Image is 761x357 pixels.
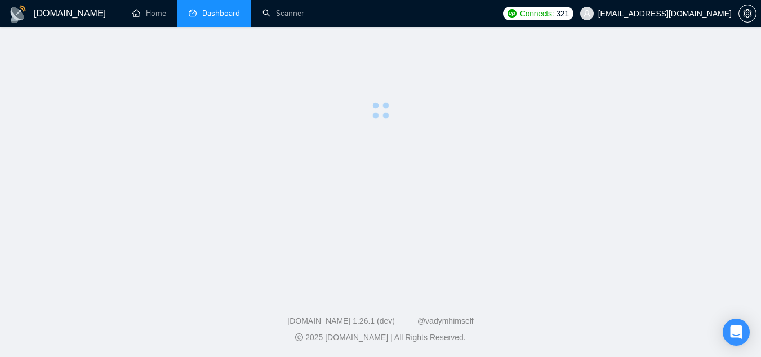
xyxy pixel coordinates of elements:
[417,316,474,325] a: @vadymhimself
[295,333,303,341] span: copyright
[287,316,395,325] a: [DOMAIN_NAME] 1.26.1 (dev)
[9,332,752,343] div: 2025 [DOMAIN_NAME] | All Rights Reserved.
[189,9,197,17] span: dashboard
[508,9,517,18] img: upwork-logo.png
[739,9,756,18] span: setting
[583,10,591,17] span: user
[132,8,166,18] a: homeHome
[738,9,756,18] a: setting
[202,8,240,18] span: Dashboard
[738,5,756,23] button: setting
[9,5,27,23] img: logo
[520,7,554,20] span: Connects:
[556,7,568,20] span: 321
[262,8,304,18] a: searchScanner
[723,319,750,346] div: Open Intercom Messenger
